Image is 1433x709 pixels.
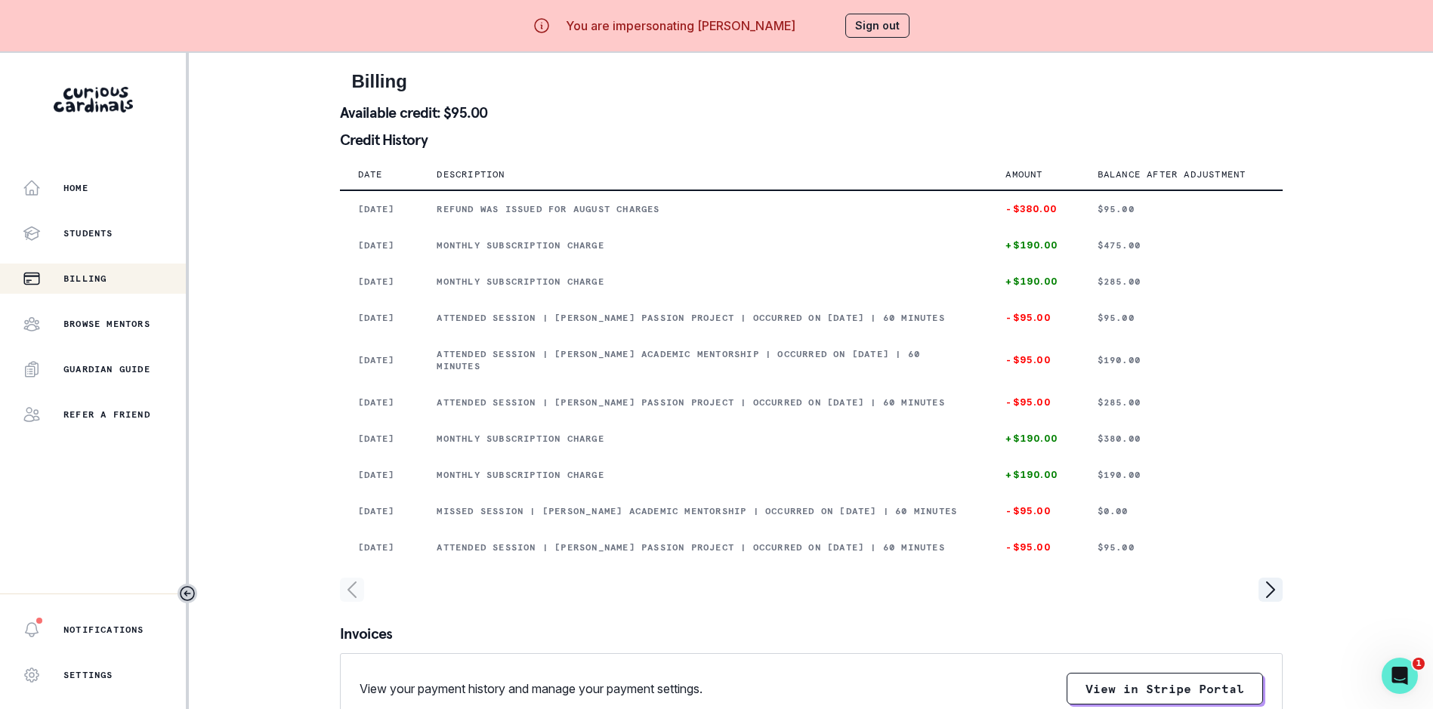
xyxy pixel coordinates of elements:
p: $190.00 [1098,354,1265,366]
p: -$95.00 [1005,312,1061,324]
p: Credit History [340,132,1283,147]
p: [DATE] [358,203,401,215]
p: +$190.00 [1005,433,1061,445]
button: Toggle sidebar [178,584,197,603]
p: You are impersonating [PERSON_NAME] [566,17,795,35]
p: [DATE] [358,312,401,324]
p: Students [63,227,113,239]
p: Description [437,168,505,180]
p: Monthly subscription charge [437,276,969,288]
p: Balance after adjustment [1098,168,1246,180]
p: +$190.00 [1005,239,1061,251]
p: Notifications [63,624,144,636]
p: $0.00 [1098,505,1265,517]
span: 1 [1413,658,1425,670]
p: Attended session | [PERSON_NAME] Passion Project | Occurred on [DATE] | 60 minutes [437,541,969,553]
p: +$190.00 [1005,276,1061,288]
p: -$95.00 [1005,354,1061,366]
p: Refer a friend [63,408,150,421]
p: -$95.00 [1005,541,1061,553]
p: Monthly subscription charge [437,239,969,251]
button: Sign out [845,14,910,38]
p: Amount [1005,168,1042,180]
p: [DATE] [358,276,401,288]
iframe: Intercom live chat [1382,658,1418,694]
p: Attended session | [PERSON_NAME] Academic Mentorship | Occurred on [DATE] | 60 minutes [437,348,969,372]
p: View your payment history and manage your payment settings. [360,680,703,698]
p: Monthly subscription charge [437,469,969,481]
img: Curious Cardinals Logo [54,87,133,113]
svg: page left [340,578,364,602]
p: $380.00 [1098,433,1265,445]
p: Available credit: $95.00 [340,105,1283,120]
p: [DATE] [358,505,401,517]
p: [DATE] [358,396,401,408]
p: Attended session | [PERSON_NAME] Passion Project | Occurred on [DATE] | 60 minutes [437,396,969,408]
p: Invoices [340,626,1283,641]
p: [DATE] [358,433,401,445]
p: $95.00 [1098,541,1265,553]
p: $475.00 [1098,239,1265,251]
svg: page right [1259,578,1283,602]
p: Home [63,182,88,194]
p: $285.00 [1098,396,1265,408]
p: [DATE] [358,239,401,251]
p: $285.00 [1098,276,1265,288]
p: Missed session | [PERSON_NAME] Academic Mentorship | Occurred on [DATE] | 60 minutes [437,505,969,517]
p: Attended session | [PERSON_NAME] Passion Project | Occurred on [DATE] | 60 minutes [437,312,969,324]
p: $190.00 [1098,469,1265,481]
h2: Billing [352,71,1271,93]
p: -$380.00 [1005,203,1061,215]
p: Browse Mentors [63,318,150,330]
p: Settings [63,669,113,681]
p: Refund was issued for August charges [437,203,969,215]
p: Billing [63,273,107,285]
p: $95.00 [1098,203,1265,215]
p: [DATE] [358,469,401,481]
p: Date [358,168,383,180]
p: [DATE] [358,541,401,553]
p: Guardian Guide [63,363,150,375]
p: [DATE] [358,354,401,366]
p: $95.00 [1098,312,1265,324]
p: -$95.00 [1005,396,1061,408]
p: -$95.00 [1005,505,1061,517]
p: +$190.00 [1005,469,1061,481]
button: View in Stripe Portal [1067,673,1263,704]
p: Monthly subscription charge [437,433,969,445]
